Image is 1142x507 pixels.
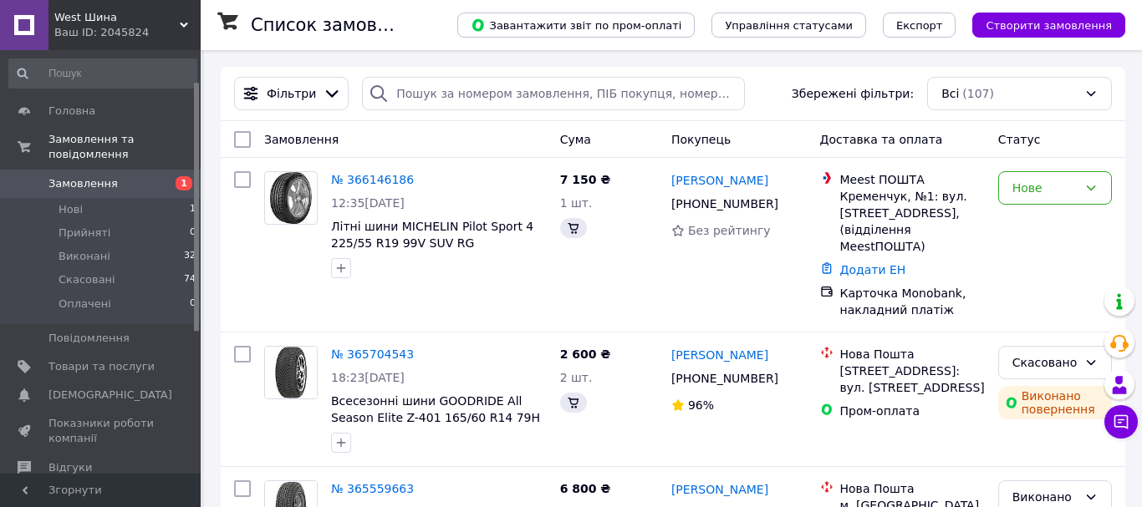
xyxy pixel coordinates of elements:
span: Статус [998,133,1041,146]
div: Виконано повернення [998,386,1112,419]
button: Управління статусами [711,13,866,38]
span: West Шина [54,10,180,25]
div: [PHONE_NUMBER] [668,192,782,215]
a: № 365559663 [331,482,414,495]
span: 32 [184,249,196,264]
button: Створити замовлення [972,13,1125,38]
a: № 365704543 [331,347,414,361]
span: 0 [190,297,196,312]
a: [PERSON_NAME] [671,347,768,363]
span: 74 [184,272,196,287]
div: [PHONE_NUMBER] [668,367,782,390]
span: Завантажити звіт по пром-оплаті [471,18,681,33]
a: Додати ЕН [840,263,906,276]
span: 7 150 ₴ [560,173,611,186]
span: 1 [176,176,192,190]
span: [DEMOGRAPHIC_DATA] [48,388,172,403]
span: 0 [190,226,196,241]
span: 96% [688,398,714,412]
div: Meest ПОШТА [840,171,985,188]
input: Пошук за номером замовлення, ПІБ покупця, номером телефону, Email, номером накладної [362,77,745,110]
a: [PERSON_NAME] [671,172,768,189]
a: Всесезонні шини GOODRIDE All Season Elite Z-401 165/60 R14 79H XL [331,394,540,441]
span: Всі [941,85,959,102]
span: 6 800 ₴ [560,482,611,495]
div: Карточка Monobank, накладний платіж [840,285,985,318]
span: Збережені фільтри: [792,85,914,102]
span: Доставка та оплата [820,133,943,146]
input: Пошук [8,58,197,89]
span: 18:23[DATE] [331,371,405,384]
span: Замовлення [48,176,118,191]
span: 12:35[DATE] [331,196,405,210]
span: 2 шт. [560,371,593,384]
span: Без рейтингу [688,224,771,237]
span: Замовлення [264,133,339,146]
span: Фільтри [267,85,316,102]
div: Скасовано [1012,353,1078,372]
span: Створити замовлення [986,19,1112,32]
div: Ваш ID: 2045824 [54,25,201,40]
span: Замовлення та повідомлення [48,132,201,162]
span: Головна [48,104,95,119]
img: Фото товару [265,347,317,398]
img: Фото товару [270,172,313,224]
a: Літні шини MICHELIN Pilot Sport 4 225/55 R19 99V SUV RG [331,220,533,250]
span: 2 600 ₴ [560,347,611,361]
div: Виконано [1012,488,1078,506]
span: Cума [560,133,591,146]
span: Виконані [59,249,110,264]
h1: Список замовлень [251,15,421,35]
span: Нові [59,202,83,217]
span: Управління статусами [725,19,853,32]
div: Нова Пошта [840,480,985,497]
div: [STREET_ADDRESS]: вул. [STREET_ADDRESS] [840,363,985,396]
a: [PERSON_NAME] [671,481,768,498]
span: Товари та послуги [48,359,155,374]
span: (107) [962,87,994,100]
div: Нове [1012,179,1078,197]
div: Пром-оплата [840,403,985,419]
span: 1 [190,202,196,217]
span: Прийняті [59,226,110,241]
span: Відгуки [48,460,92,475]
a: Фото товару [264,171,318,225]
a: № 366146186 [331,173,414,186]
div: Нова Пошта [840,346,985,363]
a: Фото товару [264,346,318,399]
div: Кременчук, №1: вул. [STREET_ADDRESS], (відділення MeestПОШТА) [840,188,985,255]
a: Створити замовлення [956,18,1125,31]
span: 1 шт. [560,196,593,210]
span: Покупець [671,133,731,146]
span: Експорт [896,19,943,32]
button: Експорт [883,13,956,38]
span: Оплачені [59,297,111,312]
span: Скасовані [59,272,115,287]
button: Завантажити звіт по пром-оплаті [457,13,695,38]
button: Чат з покупцем [1104,405,1138,439]
span: Показники роботи компанії [48,416,155,446]
span: Повідомлення [48,331,130,346]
